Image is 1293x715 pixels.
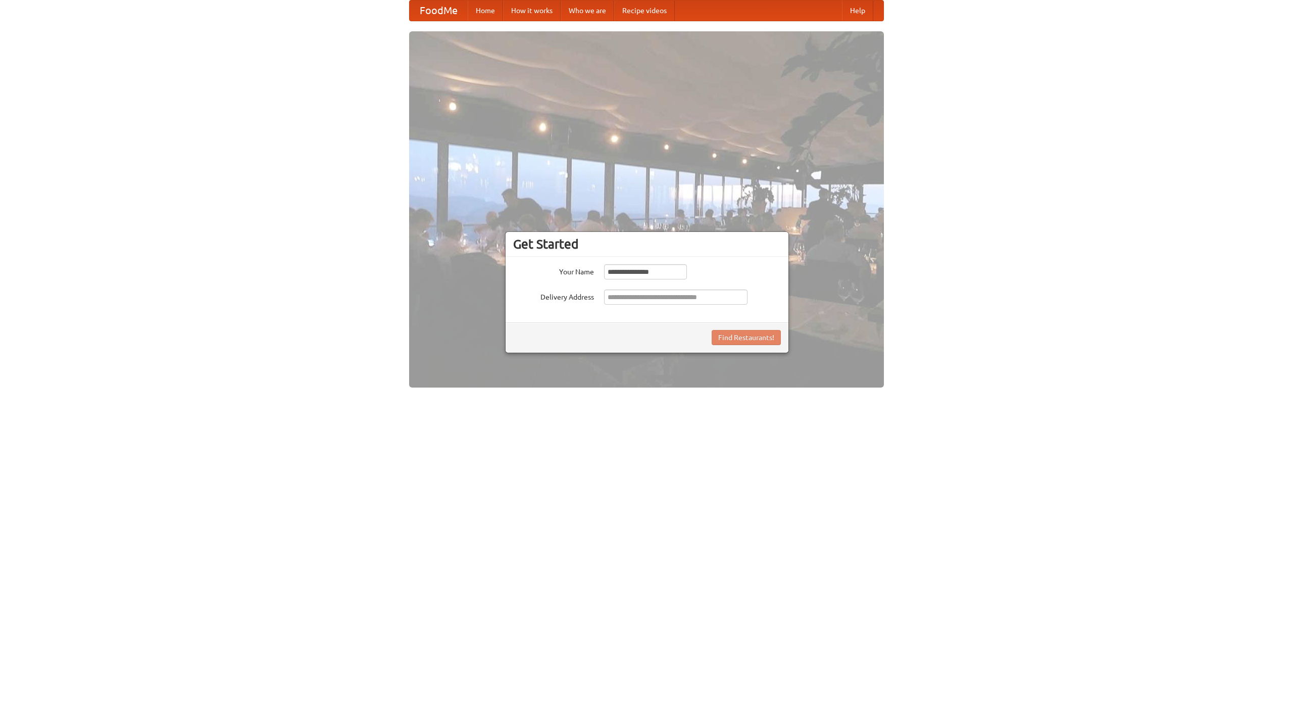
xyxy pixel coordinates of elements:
a: How it works [503,1,561,21]
h3: Get Started [513,236,781,252]
label: Delivery Address [513,290,594,302]
label: Your Name [513,264,594,277]
a: Home [468,1,503,21]
a: FoodMe [410,1,468,21]
a: Help [842,1,873,21]
a: Recipe videos [614,1,675,21]
button: Find Restaurants! [712,330,781,345]
a: Who we are [561,1,614,21]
